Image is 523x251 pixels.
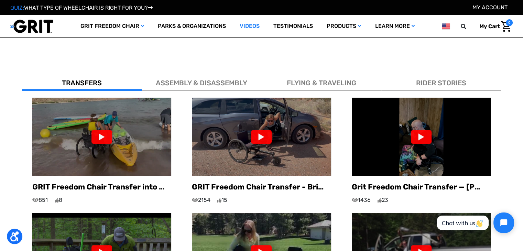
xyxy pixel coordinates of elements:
a: Learn More [368,15,421,37]
a: GRIT Freedom Chair [74,15,151,37]
p: Grit Freedom Chair Transfer — [PERSON_NAME] [352,181,491,193]
img: us.png [442,22,450,31]
span: 15 [217,196,227,204]
a: Cart with 0 items [474,19,513,34]
span: QUIZ: [10,4,24,11]
span: 851 [32,196,48,204]
img: maxresdefault.jpg [352,98,491,176]
a: QUIZ:WHAT TYPE OF WHEELCHAIR IS RIGHT FOR YOU? [10,4,153,11]
a: Products [320,15,368,37]
span: 8 [55,196,62,204]
span: My Cart [479,23,500,30]
a: Testimonials [266,15,320,37]
span: TRANSFERS [62,79,102,87]
span: ASSEMBLY & DISASSEMBLY [156,79,247,87]
iframe: Tidio Chat [429,207,520,239]
span: 0 [506,19,513,26]
span: 2154 [192,196,210,204]
a: Videos [233,15,266,37]
span: Phone Number [114,28,151,35]
span: FLYING & TRAVELING [287,79,356,87]
input: Search [464,19,474,34]
img: Cart [501,21,511,32]
img: maxresdefault.jpg [192,98,331,176]
span: 1436 [352,196,371,204]
a: Parks & Organizations [151,15,233,37]
p: GRIT Freedom Chair Transfer - Brittany - T12 Incomplete SCI [192,181,331,193]
span: 23 [378,196,388,204]
img: maxresdefault.jpg [32,98,171,176]
img: GRIT All-Terrain Wheelchair and Mobility Equipment [10,19,53,33]
span: RIDER STORIES [416,79,466,87]
a: Account [472,4,508,11]
p: GRIT Freedom Chair Transfer into Kayak - Brittany - T12 Incomplete [32,181,171,193]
